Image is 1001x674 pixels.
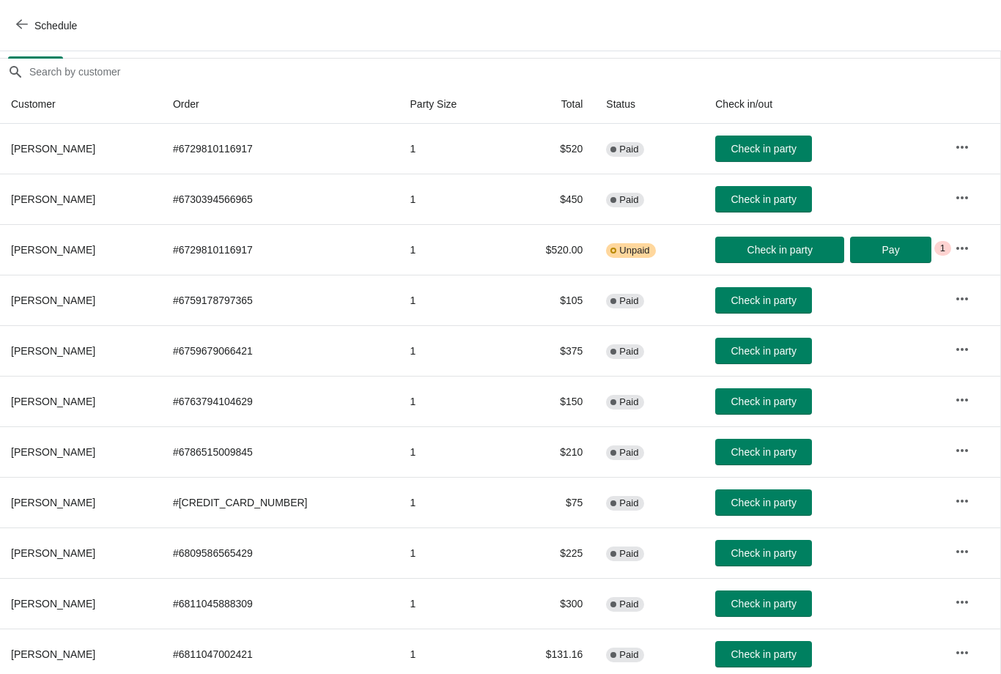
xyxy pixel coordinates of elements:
input: Search by customer [29,59,1000,85]
button: Check in party [715,540,812,566]
td: 1 [399,578,504,629]
th: Party Size [399,85,504,124]
span: Paid [619,548,638,560]
td: 1 [399,376,504,426]
span: Check in party [747,244,813,256]
td: $210 [503,426,594,477]
th: Status [594,85,703,124]
span: [PERSON_NAME] [11,143,95,155]
td: $450 [503,174,594,224]
span: [PERSON_NAME] [11,598,95,610]
td: $520.00 [503,224,594,275]
span: Check in party [731,193,797,205]
td: 1 [399,426,504,477]
td: # 6729810116917 [161,124,399,174]
span: Check in party [731,345,797,357]
th: Check in/out [703,85,943,124]
span: [PERSON_NAME] [11,345,95,357]
td: 1 [399,325,504,376]
span: [PERSON_NAME] [11,295,95,306]
button: Check in party [715,388,812,415]
span: Check in party [731,143,797,155]
button: Check in party [715,590,812,617]
td: 1 [399,527,504,578]
td: 1 [399,275,504,325]
td: $150 [503,376,594,426]
span: Paid [619,346,638,358]
td: 1 [399,124,504,174]
button: Check in party [715,186,812,212]
td: # 6811045888309 [161,578,399,629]
span: 1 [940,242,945,254]
span: Check in party [731,497,797,508]
button: Check in party [715,338,812,364]
td: # 6763794104629 [161,376,399,426]
td: # 6759679066421 [161,325,399,376]
span: Paid [619,447,638,459]
span: [PERSON_NAME] [11,547,95,559]
td: $225 [503,527,594,578]
span: Paid [619,144,638,155]
button: Schedule [7,12,89,39]
td: $375 [503,325,594,376]
td: # 6729810116917 [161,224,399,275]
td: $75 [503,477,594,527]
td: 1 [399,174,504,224]
span: Paid [619,194,638,206]
button: Pay [850,237,931,263]
td: # 6809586565429 [161,527,399,578]
span: Check in party [731,446,797,458]
button: Check in party [715,287,812,314]
button: Check in party [715,489,812,516]
span: [PERSON_NAME] [11,396,95,407]
span: Check in party [731,396,797,407]
th: Order [161,85,399,124]
td: # 6759178797365 [161,275,399,325]
span: Paid [619,599,638,610]
button: Check in party [715,237,844,263]
span: Paid [619,295,638,307]
button: Check in party [715,641,812,667]
td: $105 [503,275,594,325]
span: Pay [882,244,900,256]
span: Check in party [731,598,797,610]
span: [PERSON_NAME] [11,446,95,458]
span: Schedule [34,20,77,32]
span: Paid [619,497,638,509]
span: [PERSON_NAME] [11,193,95,205]
span: Unpaid [619,245,649,256]
td: # 6730394566965 [161,174,399,224]
td: # 6786515009845 [161,426,399,477]
button: Check in party [715,136,812,162]
td: # [CREDIT_CARD_NUMBER] [161,477,399,527]
th: Total [503,85,594,124]
span: Check in party [731,547,797,559]
span: Check in party [731,295,797,306]
span: Paid [619,649,638,661]
td: 1 [399,224,504,275]
span: Check in party [731,648,797,660]
td: 1 [399,477,504,527]
td: $300 [503,578,594,629]
button: Check in party [715,439,812,465]
span: [PERSON_NAME] [11,648,95,660]
span: [PERSON_NAME] [11,497,95,508]
td: $520 [503,124,594,174]
span: Paid [619,396,638,408]
span: [PERSON_NAME] [11,244,95,256]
